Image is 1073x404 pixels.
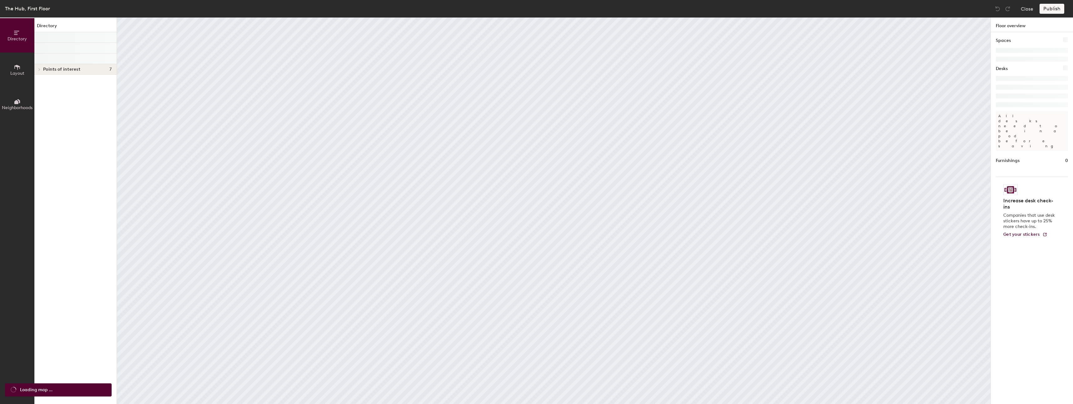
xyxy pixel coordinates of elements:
[1003,232,1040,237] span: Get your stickers
[996,157,1020,164] h1: Furnishings
[1003,232,1047,237] a: Get your stickers
[5,5,50,13] div: The Hub, First Floor
[996,65,1008,72] h1: Desks
[1003,213,1057,230] p: Companies that use desk stickers have up to 25% more check-ins.
[1065,157,1068,164] h1: 0
[995,6,1001,12] img: Undo
[1005,6,1011,12] img: Redo
[34,23,117,32] h1: Directory
[43,67,80,72] span: Points of interest
[8,36,27,42] span: Directory
[10,71,24,76] span: Layout
[1003,198,1057,210] h4: Increase desk check-ins
[109,67,112,72] span: 7
[1003,184,1018,195] img: Sticker logo
[996,37,1011,44] h1: Spaces
[996,111,1068,151] p: All desks need to be in a pod before saving
[20,386,53,393] span: Loading map ...
[1021,4,1033,14] button: Close
[117,18,990,404] canvas: Map
[2,105,33,110] span: Neighborhoods
[991,18,1073,32] h1: Floor overview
